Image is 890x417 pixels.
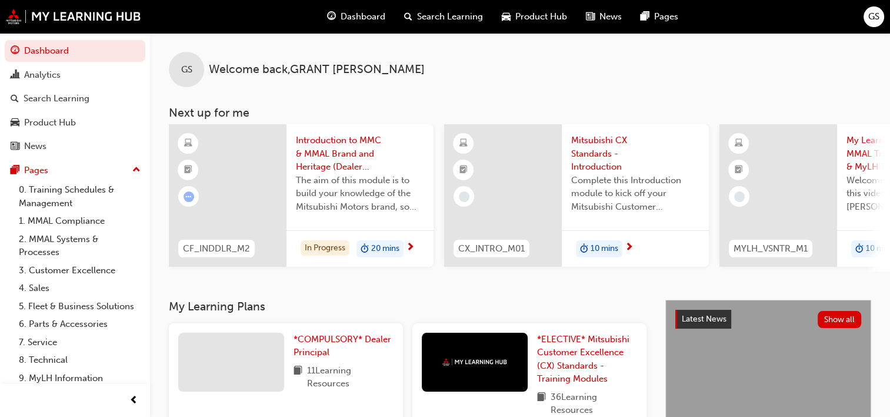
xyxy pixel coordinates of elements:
[132,163,141,178] span: up-icon
[599,10,622,24] span: News
[307,364,394,390] span: 11 Learning Resources
[5,135,145,157] a: News
[14,297,145,316] a: 5. Fleet & Business Solutions
[458,242,525,256] span: CX_INTRO_M01
[294,334,391,358] span: *COMPULSORY* Dealer Principal
[641,9,649,24] span: pages-icon
[14,315,145,333] a: 6. Parts & Accessories
[864,6,884,27] button: GS
[11,166,19,176] span: pages-icon
[24,140,46,153] div: News
[14,181,145,212] a: 0. Training Schedules & Management
[209,63,425,77] span: Welcome back , GRANT [PERSON_NAME]
[5,38,145,160] button: DashboardAnalyticsSearch LearningProduct HubNews
[586,9,595,24] span: news-icon
[14,230,145,262] a: 2. MMAL Systems & Processes
[631,5,688,29] a: pages-iconPages
[150,106,890,120] h3: Next up for me
[129,393,138,408] span: prev-icon
[169,124,434,267] a: CF_INDDLR_M2Introduction to MMC & MMAL Brand and Heritage (Dealer Induction)The aim of this modul...
[459,163,468,178] span: booktick-icon
[341,10,385,24] span: Dashboard
[818,311,862,328] button: Show all
[5,64,145,86] a: Analytics
[24,116,76,130] div: Product Hub
[5,160,145,181] button: Pages
[591,242,618,256] span: 10 mins
[855,241,864,257] span: duration-icon
[301,240,349,256] div: In Progress
[24,68,61,82] div: Analytics
[14,369,145,388] a: 9. MyLH Information
[515,10,567,24] span: Product Hub
[571,134,699,174] span: Mitsubishi CX Standards - Introduction
[184,163,192,178] span: booktick-icon
[14,212,145,230] a: 1. MMAL Compliance
[14,262,145,280] a: 3. Customer Excellence
[11,141,19,152] span: news-icon
[868,10,879,24] span: GS
[459,136,468,151] span: learningResourceType_ELEARNING-icon
[395,5,492,29] a: search-iconSearch Learning
[296,134,424,174] span: Introduction to MMC & MMAL Brand and Heritage (Dealer Induction)
[296,174,424,214] span: The aim of this module is to build your knowledge of the Mitsubishi Motors brand, so you can demo...
[576,5,631,29] a: news-iconNews
[14,351,145,369] a: 8. Technical
[371,242,399,256] span: 20 mins
[444,124,709,267] a: CX_INTRO_M01Mitsubishi CX Standards - IntroductionComplete this Introduction module to kick off y...
[417,10,483,24] span: Search Learning
[11,118,19,128] span: car-icon
[406,243,415,253] span: next-icon
[442,358,507,366] img: mmal
[654,10,678,24] span: Pages
[11,94,19,104] span: search-icon
[537,334,629,385] span: *ELECTIVE* Mitsubishi Customer Excellence (CX) Standards - Training Modules
[6,9,141,24] img: mmal
[675,310,861,329] a: Latest NewsShow all
[14,279,145,297] a: 4. Sales
[625,243,634,253] span: next-icon
[14,333,145,352] a: 7. Service
[735,136,743,151] span: learningResourceType_ELEARNING-icon
[184,136,192,151] span: learningResourceType_ELEARNING-icon
[5,40,145,62] a: Dashboard
[734,242,808,256] span: MYLH_VSNTR_M1
[5,112,145,134] a: Product Hub
[537,390,546,417] span: book-icon
[682,314,726,324] span: Latest News
[327,9,336,24] span: guage-icon
[183,242,250,256] span: CF_INDDLR_M2
[734,191,745,202] span: learningRecordVerb_NONE-icon
[24,92,89,105] div: Search Learning
[5,88,145,110] a: Search Learning
[735,163,743,178] span: booktick-icon
[537,333,637,386] a: *ELECTIVE* Mitsubishi Customer Excellence (CX) Standards - Training Modules
[580,241,588,257] span: duration-icon
[294,364,302,390] span: book-icon
[318,5,395,29] a: guage-iconDashboard
[169,300,646,313] h3: My Learning Plans
[571,174,699,214] span: Complete this Introduction module to kick off your Mitsubishi Customer Excellence (CX) Standards ...
[11,70,19,81] span: chart-icon
[11,46,19,57] span: guage-icon
[551,390,637,417] span: 36 Learning Resources
[24,164,48,177] div: Pages
[361,241,369,257] span: duration-icon
[181,63,192,77] span: GS
[502,9,511,24] span: car-icon
[294,333,394,359] a: *COMPULSORY* Dealer Principal
[492,5,576,29] a: car-iconProduct Hub
[184,191,194,202] span: learningRecordVerb_ATTEMPT-icon
[459,191,469,202] span: learningRecordVerb_NONE-icon
[404,9,412,24] span: search-icon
